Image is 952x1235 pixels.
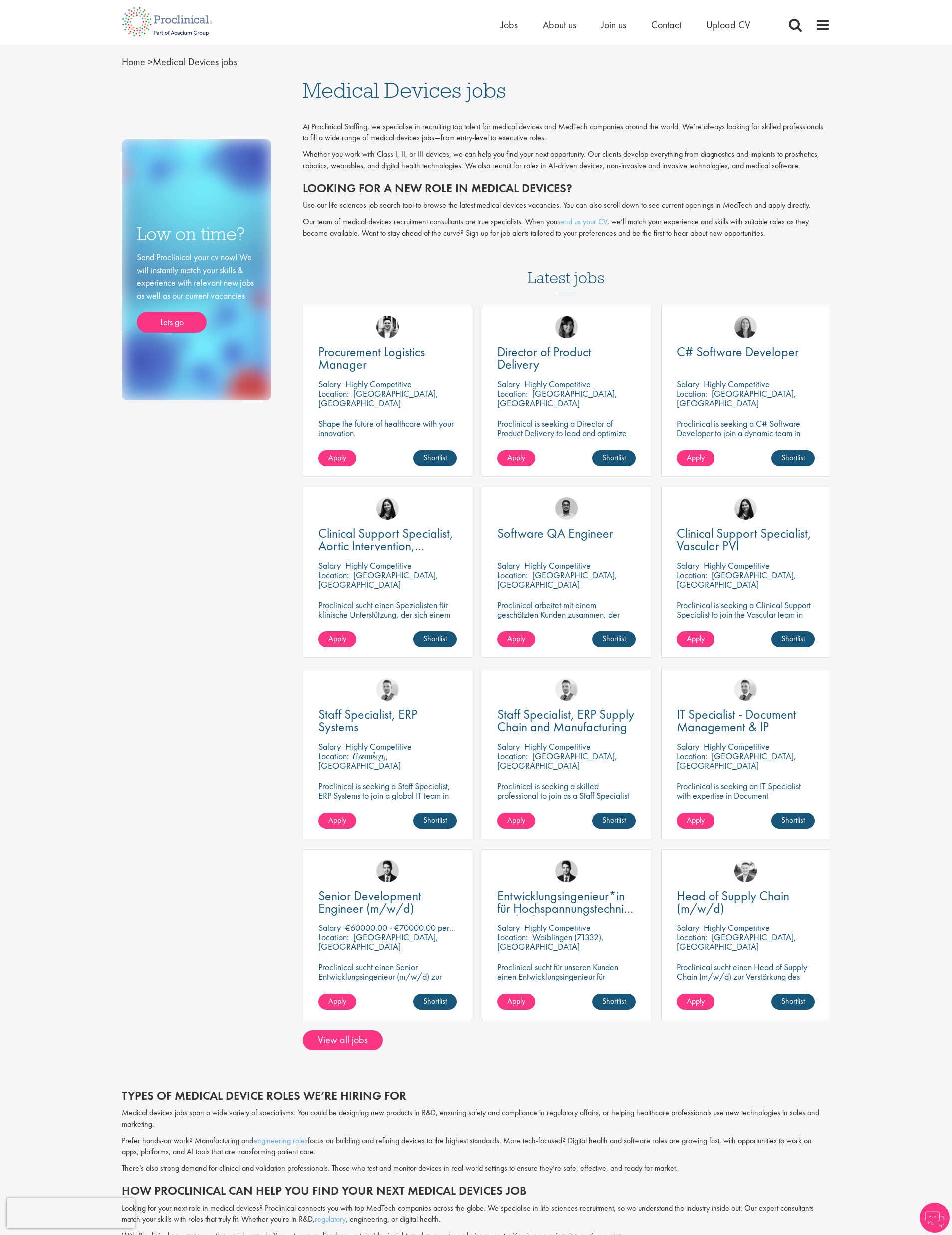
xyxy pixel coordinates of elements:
p: Medical devices jobs span a wide variety of specialisms. You could be designing new products in R... [122,1107,830,1130]
span: Location: [497,750,528,762]
span: Staff Specialist, ERP Systems [318,706,417,735]
a: send us your CV [557,216,607,227]
p: At Proclinical Staffing, we specialise in recruiting top talent for medical devices and MedTech c... [303,121,831,144]
span: Location: [677,931,707,943]
p: €60000.00 - €70000.00 per annum [345,922,474,933]
a: IT Specialist - Document Management & IP [677,708,815,733]
span: Apply [507,633,525,644]
span: Apply [507,452,525,463]
p: [GEOGRAPHIC_DATA], [GEOGRAPHIC_DATA] [677,931,796,952]
a: Apply [677,450,714,466]
p: Proclinical is seeking a Clinical Support Specialist to join the Vascular team in [GEOGRAPHIC_DAT... [677,600,815,647]
span: Medical Devices jobs [303,77,506,104]
p: Proclinical sucht einen Head of Supply Chain (m/w/d) zur Verstärkung des Teams unseres Kunden in ... [677,962,815,1000]
a: Contact [651,18,681,31]
a: Apply [497,994,535,1010]
span: Salary [497,560,520,571]
p: [GEOGRAPHIC_DATA], [GEOGRAPHIC_DATA] [497,388,617,409]
span: Apply [507,815,525,825]
span: Location: [318,931,349,943]
img: Giovanni Esposito [376,678,399,701]
span: Salary [677,560,699,571]
span: Clinical Support Specialist, Aortic Intervention, Vascular [318,525,453,567]
span: Location: [318,388,349,399]
a: Clinical Support Specialist, Aortic Intervention, Vascular [318,527,457,552]
span: Medical Devices jobs [122,55,237,68]
p: Proclinical is seeking an IT Specialist with expertise in Document Management and Intellectual Pr... [677,781,815,819]
p: [GEOGRAPHIC_DATA], [GEOGRAPHIC_DATA] [318,931,438,952]
a: Staff Specialist, ERP Systems [318,708,457,733]
a: Entwicklungsingenieur*in für Hochspannungstechnik (m/w/d) [497,890,636,915]
span: Salary [318,560,341,571]
p: Highly Competitive [704,560,770,571]
p: There’s also strong demand for clinical and validation professionals. Those who test and monitor ... [122,1163,830,1174]
span: Apply [328,452,346,463]
a: Apply [318,450,356,466]
span: Entwicklungsingenieur*in für Hochspannungstechnik (m/w/d) [497,887,633,929]
a: Director of Product Delivery [497,346,636,371]
a: Procurement Logistics Manager [318,346,457,371]
p: Highly Competitive [704,922,770,933]
span: Head of Supply Chain (m/w/d) [677,887,789,917]
p: Highly Competitive [345,741,412,752]
span: Salary [677,741,699,752]
span: C# Software Developer [677,343,799,360]
p: Proclinical sucht einen Senior Entwicklungsingenieur (m/w/d) zur Festanstellung bei unserem Kunden. [318,962,457,991]
img: Lukas Eckert [734,860,757,882]
img: Tesnim Chagklil [555,316,578,338]
span: Salary [318,741,341,752]
span: Location: [677,569,707,581]
a: Upload CV [706,18,750,31]
span: Location: [497,388,528,399]
h2: Looking for a new role in medical devices? [303,182,831,195]
a: Shortlist [413,994,457,1010]
iframe: reCAPTCHA [7,1198,135,1228]
p: [GEOGRAPHIC_DATA], [GEOGRAPHIC_DATA] [497,569,617,590]
a: Apply [497,450,535,466]
p: Highly Competitive [524,560,591,571]
span: Location: [318,569,349,581]
p: Waiblingen (71332), [GEOGRAPHIC_DATA] [497,931,604,952]
p: [GEOGRAPHIC_DATA], [GEOGRAPHIC_DATA] [677,569,796,590]
p: Highly Competitive [704,378,770,390]
span: Apply [328,996,346,1006]
p: பினாங்கு, [GEOGRAPHIC_DATA] [318,750,401,771]
img: Thomas Wenig [376,860,399,882]
a: Join us [601,18,626,31]
a: Apply [318,994,356,1010]
a: Shortlist [771,994,815,1010]
a: Shortlist [413,450,457,466]
a: Shortlist [771,813,815,829]
img: Thomas Wenig [555,860,578,882]
a: About us [543,18,576,31]
span: Apply [687,996,705,1006]
h3: Low on time? [137,224,256,244]
span: Location: [318,750,349,762]
h2: Types of medical device roles we’re hiring for [122,1089,830,1102]
a: Clinical Support Specialist, Vascular PVI [677,527,815,552]
span: Apply [687,452,705,463]
span: Jobs [501,18,518,31]
a: Shortlist [592,450,636,466]
h3: Latest jobs [528,244,605,293]
span: Clinical Support Specialist, Vascular PVI [677,525,811,554]
img: Giovanni Esposito [555,678,578,701]
span: Salary [318,378,341,390]
a: Apply [318,813,356,829]
span: Senior Development Engineer (m/w/d) [318,887,421,917]
a: Apply [497,631,535,647]
p: Proclinical is seeking a Staff Specialist, ERP Systems to join a global IT team in [GEOGRAPHIC_DA... [318,781,457,819]
span: Apply [507,996,525,1006]
img: Indre Stankeviciute [734,497,757,520]
span: Location: [497,931,528,943]
span: Procurement Logistics Manager [318,343,425,373]
a: Timothy Deschamps [555,497,578,520]
span: IT Specialist - Document Management & IP [677,706,796,735]
span: Location: [677,750,707,762]
a: Head of Supply Chain (m/w/d) [677,890,815,915]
